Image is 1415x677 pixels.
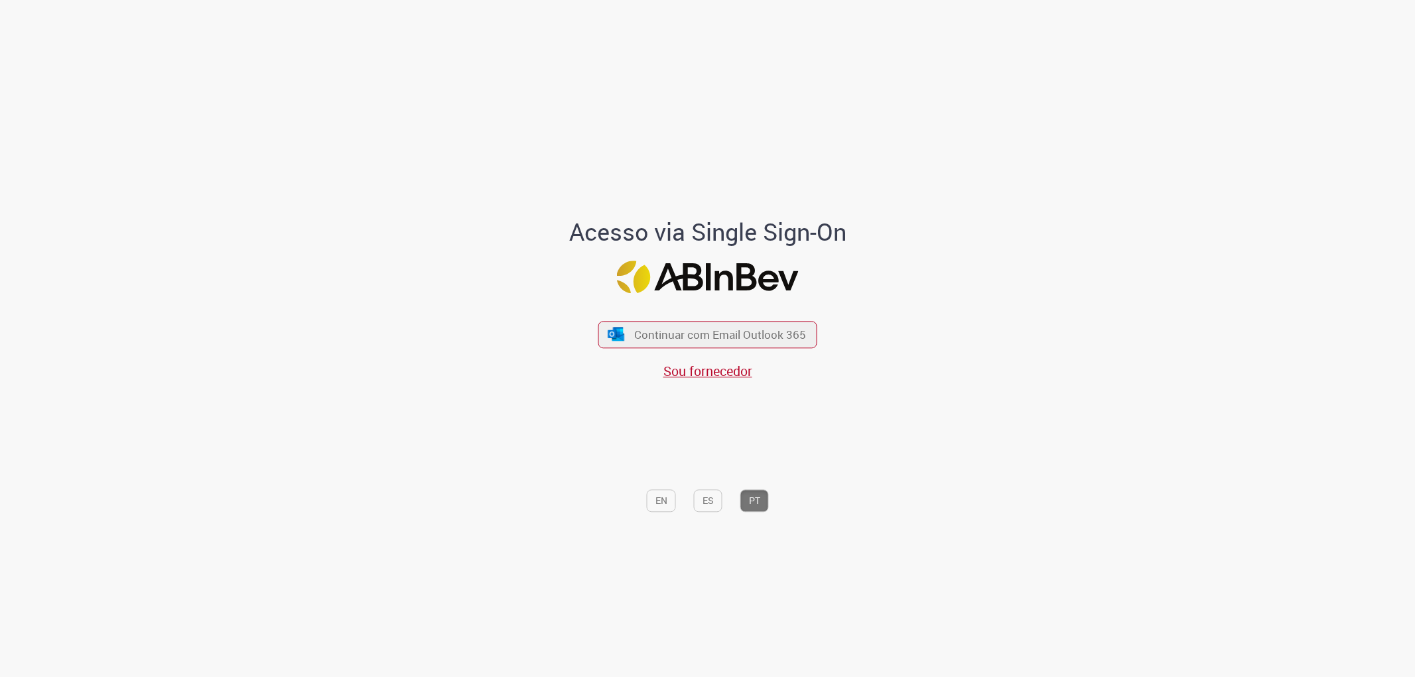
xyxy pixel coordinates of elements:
button: ícone Azure/Microsoft 360 Continuar com Email Outlook 365 [598,321,817,348]
button: PT [740,489,769,512]
h1: Acesso via Single Sign-On [523,219,892,245]
button: EN [647,489,676,512]
img: ícone Azure/Microsoft 360 [606,327,625,341]
a: Sou fornecedor [663,362,752,380]
button: ES [694,489,722,512]
img: Logo ABInBev [617,261,799,294]
span: Continuar com Email Outlook 365 [634,327,806,342]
